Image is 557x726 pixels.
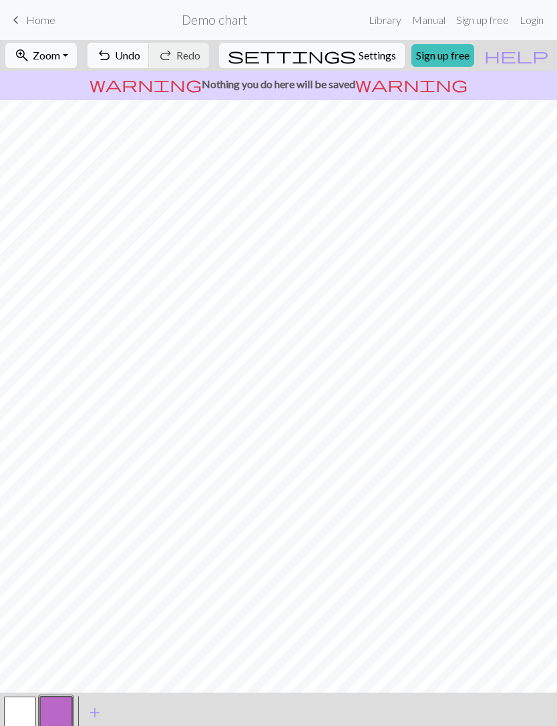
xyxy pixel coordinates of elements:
[407,7,451,33] a: Manual
[359,47,396,63] span: Settings
[228,47,356,63] i: Settings
[33,49,60,61] span: Zoom
[514,7,549,33] a: Login
[228,46,356,65] span: settings
[219,43,405,68] button: SettingsSettings
[451,7,514,33] a: Sign up free
[89,75,202,94] span: warning
[14,46,30,65] span: zoom_in
[87,43,150,68] button: Undo
[8,11,24,29] span: keyboard_arrow_left
[26,13,55,26] span: Home
[484,46,548,65] span: help
[87,703,103,722] span: add
[8,9,55,31] a: Home
[5,76,552,92] p: Nothing you do here will be saved
[182,12,248,27] h2: Demo chart
[411,44,474,67] a: Sign up free
[115,49,140,61] span: Undo
[363,7,407,33] a: Library
[355,75,468,94] span: warning
[96,46,112,65] span: undo
[5,43,77,68] button: Zoom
